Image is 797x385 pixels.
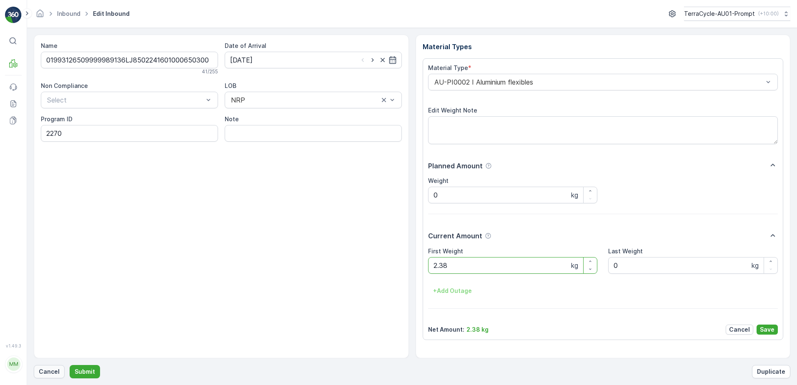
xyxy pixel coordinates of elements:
[7,178,51,185] span: Material Type :
[39,367,60,376] p: Cancel
[34,365,65,378] button: Cancel
[428,247,463,255] label: First Weight
[466,325,489,334] p: 2.38 kg
[428,325,464,334] p: Net Amount :
[428,231,482,241] p: Current Amount
[433,287,472,295] p: + Add Outage
[571,260,578,270] p: kg
[47,164,68,171] span: 7.26 kg
[47,95,203,105] p: Select
[684,7,790,21] button: TerraCycle-AU01-Prompt(+10:00)
[7,357,20,371] div: MM
[225,52,402,68] input: dd/mm/yyyy
[5,350,22,378] button: MM
[485,162,492,169] div: Help Tooltip Icon
[44,150,64,157] span: [DATE]
[7,150,44,157] span: Arrive Date :
[752,365,790,378] button: Duplicate
[225,115,239,122] label: Note
[7,164,47,171] span: First Weight :
[28,137,177,144] span: 01993126509999989136LJ8502241601000650300B
[91,10,131,18] span: Edit Inbound
[70,365,100,378] button: Submit
[571,190,578,200] p: kg
[46,192,67,199] span: 7.26 kg
[760,325,774,334] p: Save
[225,82,236,89] label: LOB
[51,178,146,185] span: AU-PI0002 I Aluminium flexibles
[608,247,643,255] label: Last Weight
[423,42,784,52] p: Material Types
[7,192,46,199] span: Net Amount :
[428,284,477,297] button: +Add Outage
[752,260,759,270] p: kg
[485,232,491,239] div: Help Tooltip Icon
[308,7,487,17] p: 01993126509999989136LJ8502241601000650300B
[5,343,22,348] span: v 1.49.3
[428,161,483,171] p: Planned Amount
[41,82,88,89] label: Non Compliance
[202,68,218,75] p: 41 / 255
[5,7,22,23] img: logo
[225,42,266,49] label: Date of Arrival
[428,107,477,114] label: Edit Weight Note
[428,177,449,184] label: Weight
[428,64,468,71] label: Material Type
[57,10,80,17] a: Inbound
[47,205,59,212] span: 0 kg
[41,42,58,49] label: Name
[7,137,28,144] span: Name :
[41,115,73,122] label: Program ID
[726,325,753,335] button: Cancel
[35,12,45,19] a: Homepage
[684,10,755,18] p: TerraCycle-AU01-Prompt
[729,325,750,334] p: Cancel
[757,325,778,335] button: Save
[758,10,779,17] p: ( +10:00 )
[75,367,95,376] p: Submit
[7,205,47,212] span: Last Weight :
[757,367,785,376] p: Duplicate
